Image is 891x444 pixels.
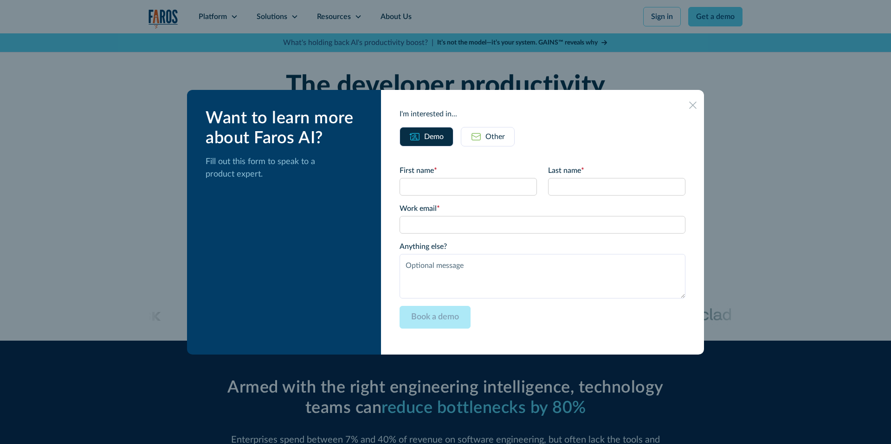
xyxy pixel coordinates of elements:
[206,108,366,148] div: Want to learn more about Faros AI?
[485,131,505,142] div: Other
[400,241,685,252] label: Anything else?
[400,165,685,336] form: Email Form
[424,131,444,142] div: Demo
[206,156,366,181] p: Fill out this form to speak to a product expert.
[400,203,685,214] label: Work email
[548,165,685,176] label: Last name
[400,108,685,120] div: I'm interested in...
[400,165,537,176] label: First name
[400,306,471,329] input: Book a demo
